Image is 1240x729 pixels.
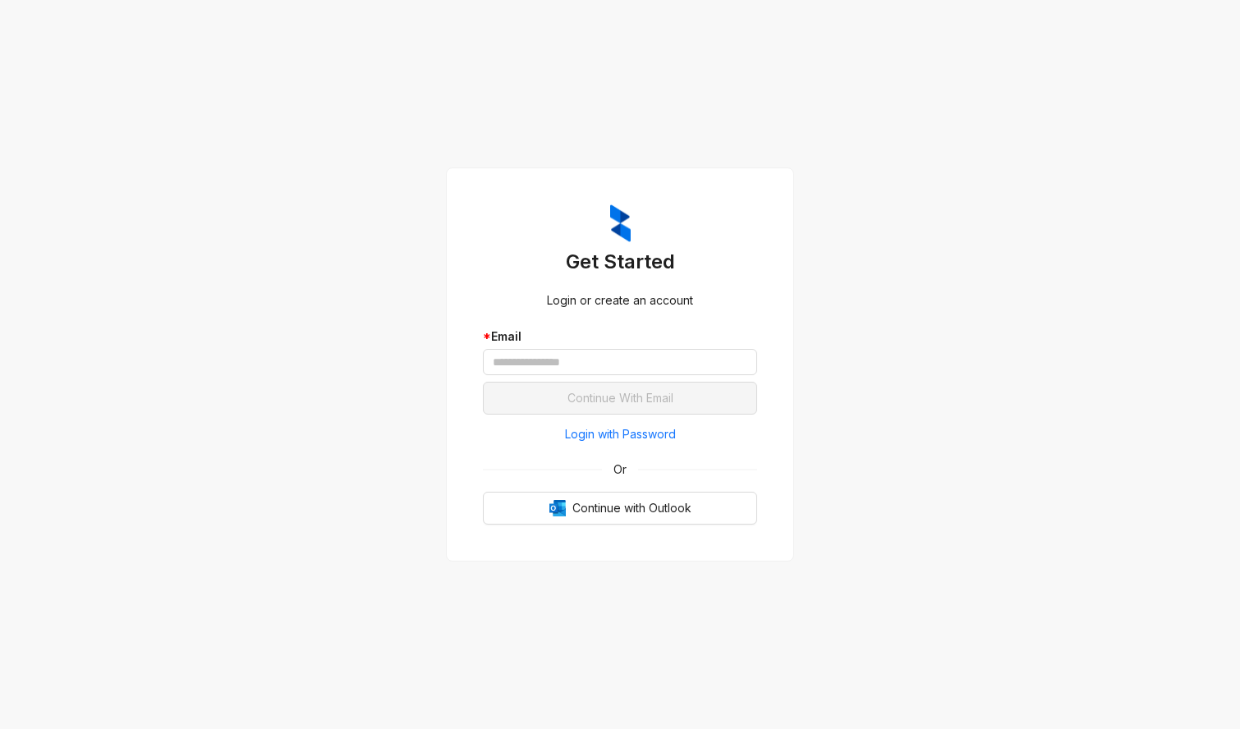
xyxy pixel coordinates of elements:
[483,328,757,346] div: Email
[483,249,757,275] h3: Get Started
[610,204,631,242] img: ZumaIcon
[483,421,757,447] button: Login with Password
[483,492,757,525] button: OutlookContinue with Outlook
[483,382,757,415] button: Continue With Email
[602,461,638,479] span: Or
[572,499,691,517] span: Continue with Outlook
[565,425,676,443] span: Login with Password
[483,291,757,309] div: Login or create an account
[549,500,566,516] img: Outlook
